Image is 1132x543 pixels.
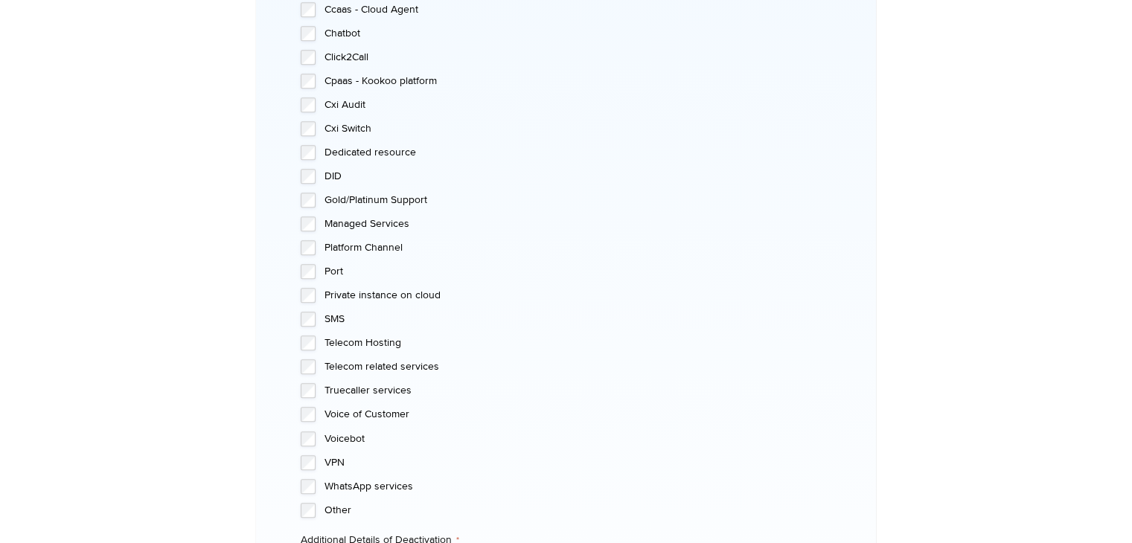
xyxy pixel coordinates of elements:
label: Click2Call [324,50,809,65]
label: Cxi Switch [324,121,809,136]
label: Cpaas - Kookoo platform [324,74,809,89]
label: Other [324,503,809,518]
label: Gold/Platinum Support [324,193,809,208]
label: Port [324,264,809,279]
label: Cxi Audit [324,97,809,112]
label: VPN [324,455,809,470]
label: Platform Channel [324,240,809,255]
label: Ccaas - Cloud Agent [324,2,809,17]
label: Voice of Customer [324,407,809,422]
label: Telecom related services [324,359,809,374]
label: Voicebot [324,431,809,446]
label: Private instance on cloud [324,288,809,303]
label: Chatbot [324,26,809,41]
label: Dedicated resource [324,145,809,160]
label: DID [324,169,809,184]
label: Telecom Hosting [324,335,809,350]
label: Managed Services [324,216,809,231]
label: SMS [324,312,809,327]
label: Truecaller services [324,383,809,398]
label: WhatsApp services [324,479,809,494]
